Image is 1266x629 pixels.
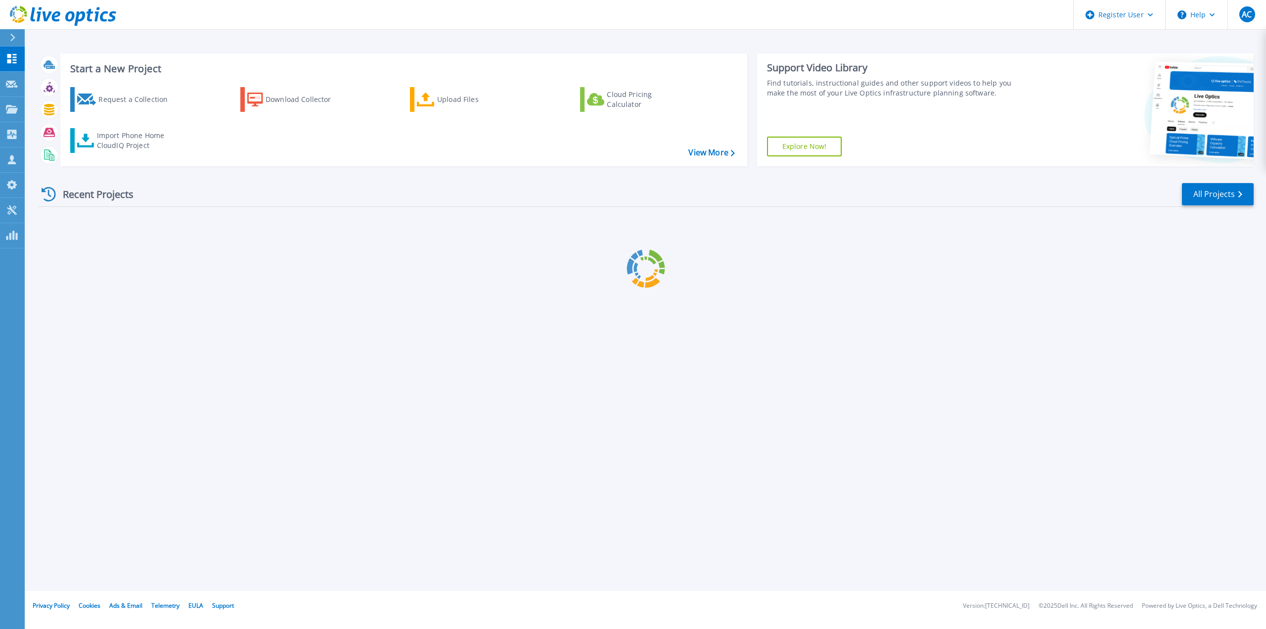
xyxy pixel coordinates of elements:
[767,78,1024,98] div: Find tutorials, instructional guides and other support videos to help you make the most of your L...
[437,90,516,109] div: Upload Files
[79,601,100,610] a: Cookies
[240,87,351,112] a: Download Collector
[33,601,70,610] a: Privacy Policy
[109,601,142,610] a: Ads & Email
[607,90,686,109] div: Cloud Pricing Calculator
[1039,603,1133,609] li: © 2025 Dell Inc. All Rights Reserved
[98,90,178,109] div: Request a Collection
[767,137,842,156] a: Explore Now!
[1182,183,1254,205] a: All Projects
[38,182,147,206] div: Recent Projects
[963,603,1030,609] li: Version: [TECHNICAL_ID]
[151,601,180,610] a: Telemetry
[70,87,181,112] a: Request a Collection
[688,148,734,157] a: View More
[97,131,174,150] div: Import Phone Home CloudIQ Project
[212,601,234,610] a: Support
[1142,603,1257,609] li: Powered by Live Optics, a Dell Technology
[1242,10,1252,18] span: AC
[70,63,734,74] h3: Start a New Project
[266,90,345,109] div: Download Collector
[580,87,690,112] a: Cloud Pricing Calculator
[410,87,520,112] a: Upload Files
[188,601,203,610] a: EULA
[767,61,1024,74] div: Support Video Library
